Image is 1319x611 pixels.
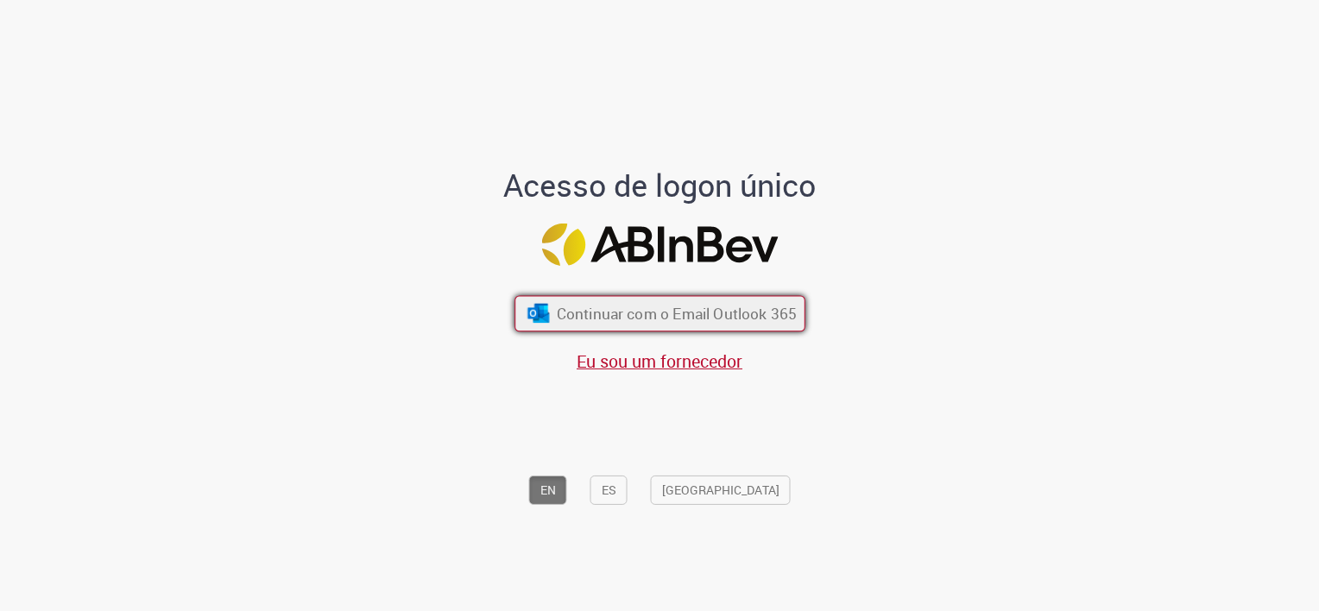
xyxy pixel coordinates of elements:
button: EN [529,476,567,505]
button: ES [590,476,628,505]
button: ícone Azure/Microsoft 360 Continuar com o Email Outlook 365 [514,296,805,332]
img: Logo ABInBev [541,224,778,266]
button: [GEOGRAPHIC_DATA] [651,476,791,505]
span: Continuar com o Email Outlook 365 [556,304,796,324]
a: Eu sou um fornecedor [577,350,742,373]
h1: Acesso de logon único [420,168,899,203]
img: ícone Azure/Microsoft 360 [526,304,551,323]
